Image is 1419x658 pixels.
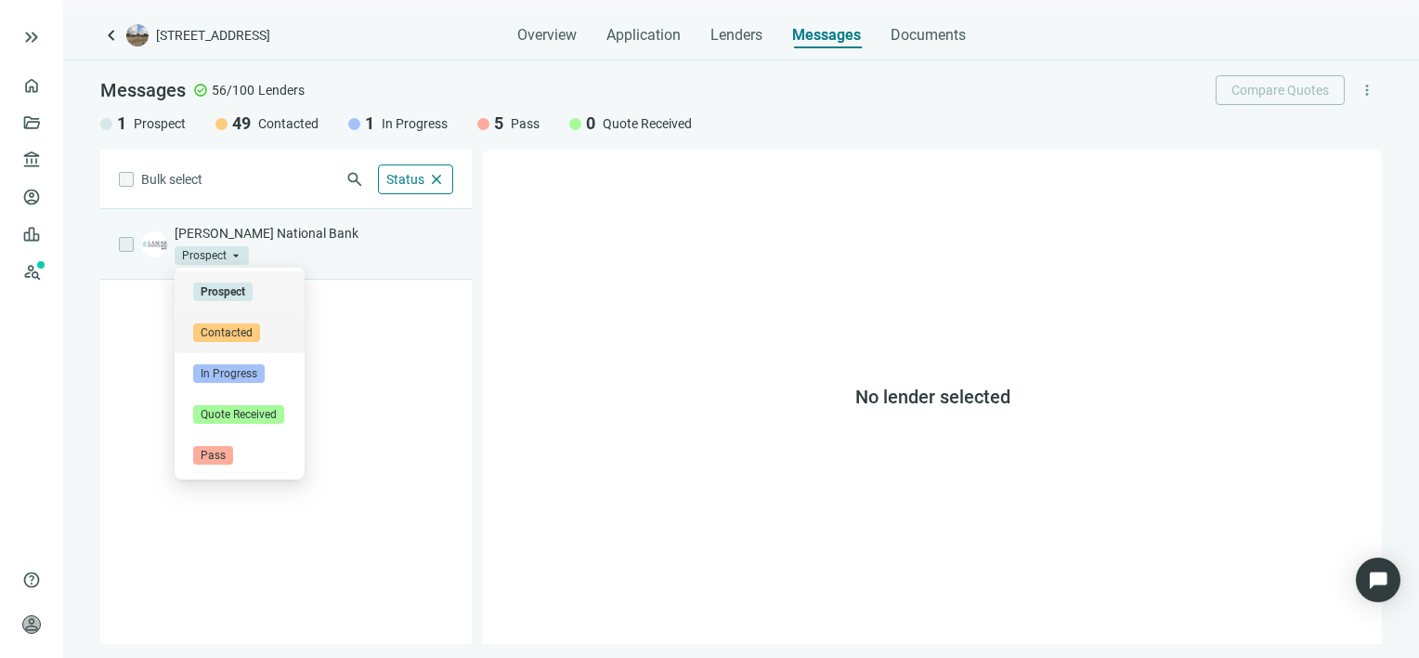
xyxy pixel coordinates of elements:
button: keyboard_double_arrow_right [20,26,43,48]
span: help [22,571,41,589]
span: account_balance [22,151,35,169]
span: Prospect [134,114,186,133]
span: close [428,171,445,188]
span: [STREET_ADDRESS] [156,26,270,45]
span: Messages [100,79,186,101]
img: deal-logo [126,24,149,46]
span: Status [386,172,424,187]
span: Prospect [175,246,249,265]
span: Quote Received [193,405,284,424]
span: Application [606,26,681,45]
span: Contacted [258,114,319,133]
p: [PERSON_NAME] National Bank [175,224,453,243]
span: Prospect [193,283,253,301]
button: Compare Quotes [1216,75,1345,105]
span: 49 [232,112,251,135]
span: person [22,615,41,634]
span: Overview [517,26,577,45]
div: No lender selected [483,150,1382,644]
span: Lenders [710,26,762,45]
span: 1 [365,112,374,135]
a: keyboard_arrow_left [100,24,123,46]
span: more_vert [1359,82,1375,99]
span: Lenders [258,81,305,99]
span: Documents [891,26,966,45]
button: more_vert [1352,75,1382,105]
div: Open Intercom Messenger [1356,558,1400,602]
span: 1 [117,112,126,135]
span: Contacted [193,323,260,342]
img: f3a11832-2a63-4dd1-9a44-ca0700517b6a [141,231,167,257]
span: 5 [494,112,503,135]
span: Pass [511,114,540,133]
span: Pass [193,446,233,465]
span: 56/100 [212,81,254,99]
span: In Progress [382,114,448,133]
span: search [345,170,364,189]
span: In Progress [193,364,265,383]
span: Quote Received [603,114,692,133]
span: 0 [586,112,595,135]
span: Bulk select [141,169,202,190]
span: Messages [792,26,861,44]
span: check_circle [193,83,208,98]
